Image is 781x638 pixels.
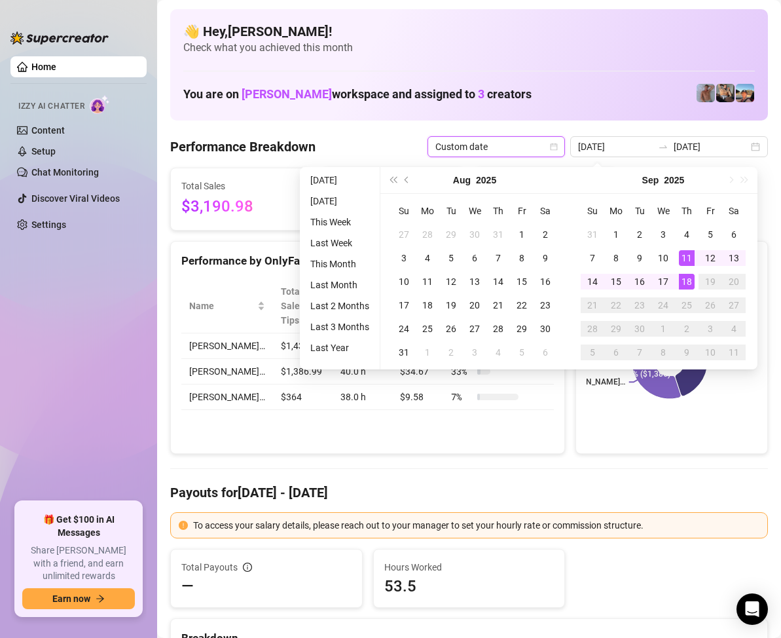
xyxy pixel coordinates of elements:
[181,179,300,193] span: Total Sales
[490,321,506,337] div: 28
[655,274,671,290] div: 17
[384,560,554,574] span: Hours Worked
[183,87,532,102] h1: You are on workspace and assigned to creators
[534,270,557,293] td: 2025-08-16
[628,341,651,364] td: 2025-10-07
[537,345,553,360] div: 6
[486,341,510,364] td: 2025-09-04
[604,223,628,246] td: 2025-09-01
[416,341,439,364] td: 2025-09-01
[31,125,65,136] a: Content
[181,385,273,410] td: [PERSON_NAME]…
[632,297,647,313] div: 23
[604,293,628,317] td: 2025-09-22
[392,223,416,246] td: 2025-07-27
[534,223,557,246] td: 2025-08-02
[726,227,742,242] div: 6
[420,297,435,313] div: 18
[439,270,463,293] td: 2025-08-12
[486,199,510,223] th: Th
[651,199,675,223] th: We
[463,341,486,364] td: 2025-09-03
[514,297,530,313] div: 22
[581,270,604,293] td: 2025-09-14
[451,364,472,379] span: 33 %
[31,62,56,72] a: Home
[702,345,718,360] div: 10
[581,341,604,364] td: 2025-10-05
[537,250,553,266] div: 9
[416,317,439,341] td: 2025-08-25
[722,246,746,270] td: 2025-09-13
[722,293,746,317] td: 2025-09-27
[628,223,651,246] td: 2025-09-02
[392,270,416,293] td: 2025-08-10
[702,227,718,242] div: 5
[392,341,416,364] td: 2025-08-31
[273,279,333,333] th: Total Sales & Tips
[534,246,557,270] td: 2025-08-09
[467,274,482,290] div: 13
[655,345,671,360] div: 8
[658,141,668,152] span: swap-right
[628,199,651,223] th: Tu
[699,293,722,317] td: 2025-09-26
[632,250,647,266] div: 9
[581,293,604,317] td: 2025-09-21
[181,252,554,270] div: Performance by OnlyFans Creator
[420,274,435,290] div: 11
[736,84,754,102] img: Zach
[699,223,722,246] td: 2025-09-05
[420,227,435,242] div: 28
[439,293,463,317] td: 2025-08-19
[655,227,671,242] div: 3
[510,246,534,270] td: 2025-08-08
[396,345,412,360] div: 31
[679,274,695,290] div: 18
[608,345,624,360] div: 6
[416,293,439,317] td: 2025-08-18
[273,333,333,359] td: $1,439.99
[451,390,472,404] span: 7 %
[396,250,412,266] div: 3
[655,250,671,266] div: 10
[604,317,628,341] td: 2025-09-29
[467,321,482,337] div: 27
[439,246,463,270] td: 2025-08-05
[490,250,506,266] div: 7
[581,317,604,341] td: 2025-09-28
[435,137,557,157] span: Custom date
[31,193,120,204] a: Discover Viral Videos
[183,41,755,55] span: Check what you achieved this month
[416,199,439,223] th: Mo
[585,345,600,360] div: 5
[486,270,510,293] td: 2025-08-14
[305,340,374,356] li: Last Year
[632,274,647,290] div: 16
[675,293,699,317] td: 2025-09-25
[463,223,486,246] td: 2025-07-30
[439,223,463,246] td: 2025-07-29
[726,321,742,337] div: 4
[722,317,746,341] td: 2025-10-04
[443,274,459,290] div: 12
[537,227,553,242] div: 2
[722,270,746,293] td: 2025-09-20
[420,250,435,266] div: 4
[396,321,412,337] div: 24
[537,297,553,313] div: 23
[722,223,746,246] td: 2025-09-06
[510,293,534,317] td: 2025-08-22
[52,593,90,604] span: Earn now
[514,227,530,242] div: 1
[396,274,412,290] div: 10
[581,199,604,223] th: Su
[537,274,553,290] div: 16
[716,84,735,102] img: George
[463,199,486,223] th: We
[467,250,482,266] div: 6
[305,319,374,335] li: Last 3 Months
[534,317,557,341] td: 2025-08-30
[463,317,486,341] td: 2025-08-27
[604,199,628,223] th: Mo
